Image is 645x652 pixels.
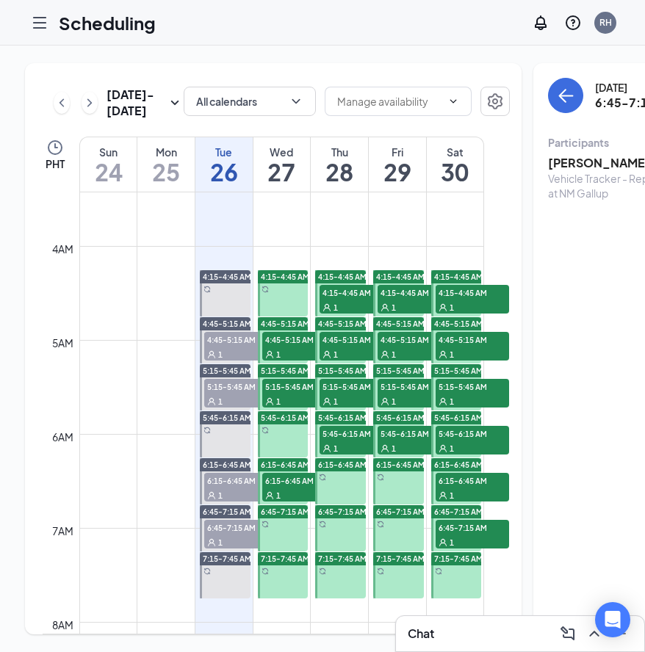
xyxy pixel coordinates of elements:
span: 1 [450,537,454,548]
span: 4:15-4:45 AM [320,285,393,300]
h3: [DATE] - [DATE] [107,87,166,119]
svg: Sync [203,286,211,293]
svg: User [439,350,447,359]
span: 4:45-5:15 AM [203,319,251,329]
span: 1 [218,537,223,548]
span: 1 [392,396,396,407]
div: Sat [427,145,483,159]
span: 7:15-7:45 AM [376,554,425,564]
span: 7:15-7:45 AM [261,554,309,564]
svg: User [381,350,389,359]
svg: ChevronUp [585,625,603,642]
h1: 30 [427,159,483,184]
svg: User [381,397,389,406]
span: 5:45-6:15 AM [434,413,483,423]
svg: User [265,350,274,359]
svg: Sync [262,521,269,528]
div: 4am [49,241,76,257]
svg: ChevronRight [82,94,97,112]
svg: User [322,397,331,406]
div: Wed [253,145,311,159]
span: 6:15-6:45 AM [204,473,278,488]
h1: 25 [137,159,195,184]
svg: Sync [435,568,442,575]
svg: Sync [319,474,326,481]
span: 5:45-6:15 AM [203,413,251,423]
a: August 26, 2025 [195,137,253,192]
span: 5:15-5:45 AM [378,379,451,394]
span: 1 [334,396,338,407]
div: 6am [49,429,76,445]
span: 1 [218,396,223,407]
span: 5:15-5:45 AM [318,366,367,376]
span: 5:45-6:15 AM [320,426,393,441]
svg: ArrowLeft [557,87,574,104]
svg: User [207,350,216,359]
svg: User [207,397,216,406]
span: 1 [276,396,281,407]
span: 4:15-4:45 AM [203,272,251,282]
svg: Sync [377,474,384,481]
div: Mon [137,145,195,159]
div: Sun [80,145,137,159]
span: 7:15-7:45 AM [318,554,367,564]
div: RH [599,16,612,29]
span: 5:45-6:15 AM [436,426,509,441]
svg: User [322,444,331,453]
span: 4:45-5:15 AM [436,332,509,347]
span: 5:45-6:15 AM [376,413,425,423]
div: Tue [195,145,253,159]
svg: Settings [486,93,504,110]
span: 4:15-4:45 AM [318,272,367,282]
span: 6:15-6:45 AM [376,460,425,470]
button: ChevronUp [583,622,606,645]
span: 5:45-6:15 AM [261,413,309,423]
span: 5:15-5:45 AM [320,379,393,394]
span: 1 [334,303,338,313]
a: August 30, 2025 [427,137,483,192]
span: 1 [392,303,396,313]
svg: Sync [203,568,211,575]
span: 4:45-5:15 AM [434,319,483,329]
svg: Sync [262,568,269,575]
span: 4:45-5:15 AM [204,332,278,347]
span: 4:15-4:45 AM [436,285,509,300]
a: August 24, 2025 [80,137,137,192]
div: Fri [369,145,426,159]
svg: User [207,538,216,547]
svg: Clock [46,139,64,156]
span: 4:15-4:45 AM [378,285,451,300]
span: 1 [450,396,454,407]
span: 4:15-4:45 AM [261,272,309,282]
span: 1 [450,349,454,360]
a: Settings [480,87,510,119]
svg: User [322,303,331,312]
svg: QuestionInfo [564,14,582,32]
svg: User [322,350,331,359]
span: 5:15-5:45 AM [262,379,336,394]
span: 4:45-5:15 AM [376,319,425,329]
span: 5:15-5:45 AM [204,379,278,394]
span: 4:45-5:15 AM [262,332,336,347]
span: 6:15-6:45 AM [261,460,309,470]
a: August 29, 2025 [369,137,426,192]
span: 6:45-7:15 AM [203,507,251,517]
span: 6:15-6:45 AM [262,473,336,488]
span: 6:45-7:15 AM [318,507,367,517]
button: All calendarsChevronDown [184,87,316,116]
span: 6:45-7:15 AM [436,520,509,535]
span: 6:45-7:15 AM [376,507,425,517]
a: August 25, 2025 [137,137,195,192]
h1: 24 [80,159,137,184]
span: 1 [392,349,396,360]
svg: Sync [377,568,384,575]
span: 7:15-7:45 AM [434,554,483,564]
div: Thu [311,145,368,159]
h1: 27 [253,159,311,184]
span: 1 [276,490,281,501]
svg: ChevronLeft [54,94,69,112]
span: 4:45-5:15 AM [261,319,309,329]
svg: User [439,491,447,500]
span: 5:45-6:15 AM [378,426,451,441]
input: Manage availability [337,93,442,109]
